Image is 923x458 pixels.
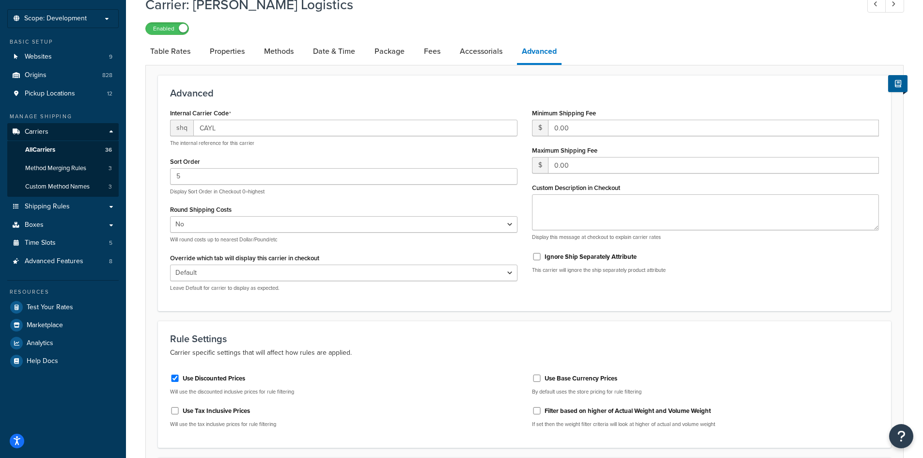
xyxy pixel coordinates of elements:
[109,164,112,173] span: 3
[308,40,360,63] a: Date & Time
[109,257,112,266] span: 8
[7,178,119,196] a: Custom Method Names3
[107,90,112,98] span: 12
[532,147,597,154] label: Maximum Shipping Fee
[7,352,119,370] a: Help Docs
[27,339,53,347] span: Analytics
[183,407,250,415] label: Use Tax Inclusive Prices
[170,236,517,243] p: Will round costs up to nearest Dollar/Pound/etc
[545,253,637,261] label: Ignore Ship Separately Attribute
[170,347,879,359] p: Carrier specific settings that will affect how rules are applied.
[7,66,119,84] a: Origins828
[455,40,507,63] a: Accessorials
[25,146,55,154] span: All Carriers
[532,157,548,174] span: $
[170,284,517,292] p: Leave Default for carrier to display as expected.
[170,388,517,395] p: Will use the discounted inclusive prices for rule filtering
[532,110,596,117] label: Minimum Shipping Fee
[27,357,58,365] span: Help Docs
[170,188,517,195] p: Display Sort Order in Checkout 0=highest
[170,254,319,262] label: Override which tab will display this carrier in checkout
[7,178,119,196] li: Custom Method Names
[532,234,879,241] p: Display this message at checkout to explain carrier rates
[7,112,119,121] div: Manage Shipping
[183,374,245,383] label: Use Discounted Prices
[7,234,119,252] a: Time Slots5
[27,303,73,312] span: Test Your Rates
[7,159,119,177] li: Method Merging Rules
[7,216,119,234] a: Boxes
[7,288,119,296] div: Resources
[109,183,112,191] span: 3
[7,48,119,66] a: Websites9
[532,267,879,274] p: This carrier will ignore the ship separately product attribute
[532,184,620,191] label: Custom Description in Checkout
[7,198,119,216] a: Shipping Rules
[170,140,517,147] p: The internal reference for this carrier
[419,40,445,63] a: Fees
[24,15,87,23] span: Scope: Development
[27,321,63,330] span: Marketplace
[170,110,231,117] label: Internal Carrier Code
[25,257,83,266] span: Advanced Features
[170,88,879,98] h3: Advanced
[7,253,119,270] a: Advanced Features8
[25,71,47,79] span: Origins
[170,158,200,165] label: Sort Order
[205,40,250,63] a: Properties
[259,40,298,63] a: Methods
[532,120,548,136] span: $
[146,23,188,34] label: Enabled
[545,374,617,383] label: Use Base Currency Prices
[7,334,119,352] a: Analytics
[25,164,86,173] span: Method Merging Rules
[145,40,195,63] a: Table Rates
[7,85,119,103] a: Pickup Locations12
[7,123,119,141] a: Carriers
[7,66,119,84] li: Origins
[25,239,56,247] span: Time Slots
[7,48,119,66] li: Websites
[170,421,517,428] p: Will use the tax inclusive prices for rule filtering
[109,239,112,247] span: 5
[7,123,119,197] li: Carriers
[7,85,119,103] li: Pickup Locations
[25,203,70,211] span: Shipping Rules
[25,53,52,61] span: Websites
[7,234,119,252] li: Time Slots
[102,71,112,79] span: 828
[25,90,75,98] span: Pickup Locations
[105,146,112,154] span: 36
[170,120,193,136] span: shq
[25,128,48,136] span: Carriers
[7,316,119,334] a: Marketplace
[170,206,232,213] label: Round Shipping Costs
[25,221,44,229] span: Boxes
[7,141,119,159] a: AllCarriers36
[545,407,711,415] label: Filter based on higher of Actual Weight and Volume Weight
[109,53,112,61] span: 9
[7,38,119,46] div: Basic Setup
[25,183,90,191] span: Custom Method Names
[889,424,913,448] button: Open Resource Center
[7,159,119,177] a: Method Merging Rules3
[532,421,879,428] p: If set then the weight filter criteria will look at higher of actual and volume weight
[517,40,562,65] a: Advanced
[370,40,409,63] a: Package
[7,253,119,270] li: Advanced Features
[7,299,119,316] a: Test Your Rates
[170,333,879,344] h3: Rule Settings
[532,388,879,395] p: By default uses the store pricing for rule filtering
[888,75,907,92] button: Show Help Docs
